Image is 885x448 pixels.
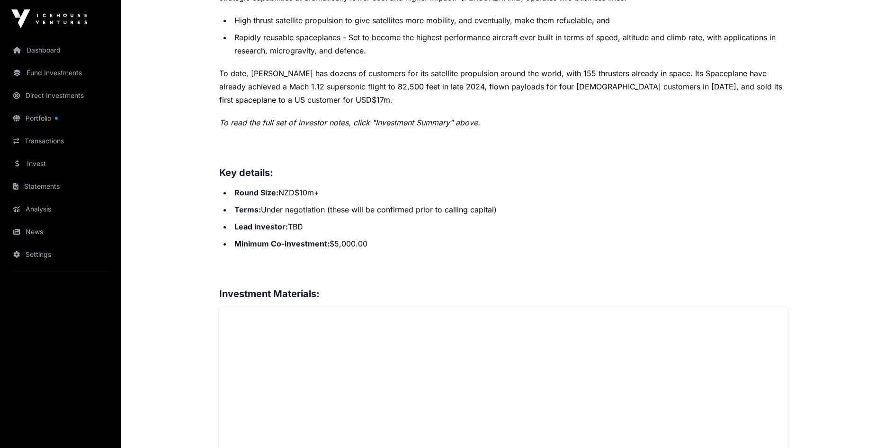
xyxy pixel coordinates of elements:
a: Transactions [8,131,114,151]
li: $5,000.00 [232,237,787,250]
li: Rapidly reusable spaceplanes - Set to become the highest performance aircraft ever built in terms... [232,31,787,57]
li: TBD [232,220,787,233]
a: News [8,221,114,242]
a: Invest [8,153,114,174]
h3: Key details: [219,165,787,180]
strong: Terms: [234,205,261,214]
iframe: Chat Widget [838,403,885,448]
a: Direct Investments [8,85,114,106]
a: Settings [8,244,114,265]
h3: Investment Materials: [219,286,787,301]
em: To read the full set of investor notes, click "Investment Summary" above. [219,118,480,127]
strong: Round Size: [234,188,278,197]
strong: Minimum Co-investment: [234,239,330,248]
a: Fund Investments [8,62,114,83]
a: Dashboard [8,40,114,61]
p: To date, [PERSON_NAME] has dozens of customers for its satellite propulsion around the world, wit... [219,67,787,106]
img: Icehouse Ventures Logo [11,9,87,28]
a: Statements [8,176,114,197]
li: NZD$10m+ [232,186,787,199]
strong: Lead investor [234,222,286,231]
a: Analysis [8,199,114,220]
li: Under negotiation (these will be confirmed prior to calling capital) [232,203,787,216]
li: High thrust satellite propulsion to give satellites more mobility, and eventually, make them refu... [232,14,787,27]
a: Portfolio [8,108,114,129]
strong: : [286,222,288,231]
